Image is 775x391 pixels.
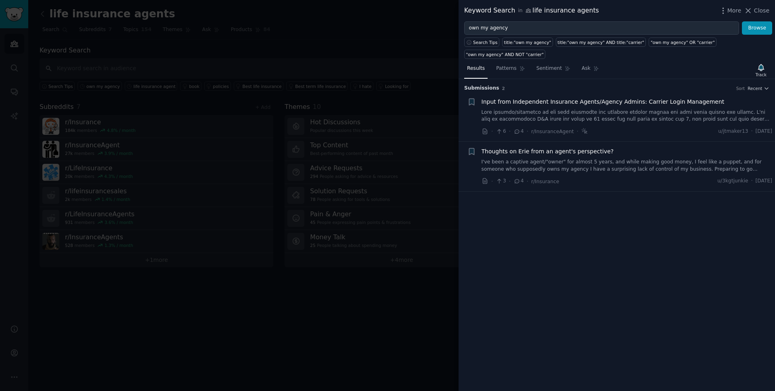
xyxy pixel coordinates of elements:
div: title:"own my agency" AND title:"carrier" [557,40,644,45]
a: Thoughts on Erie from an agent's perspective? [482,147,614,156]
span: u/3kgtjunkie [717,178,748,185]
span: Close [754,6,769,15]
div: Keyword Search life insurance agents [464,6,599,16]
span: More [727,6,741,15]
span: · [527,177,528,186]
div: title:"own my agency" [504,40,551,45]
span: · [527,127,528,136]
input: Try a keyword related to your business [464,21,739,35]
button: Search Tips [464,38,499,47]
span: · [509,177,511,186]
span: · [751,178,753,185]
span: 4 [513,178,524,185]
span: r/InsuranceAgent [531,129,574,134]
a: Ask [579,62,602,79]
span: Sentiment [536,65,562,72]
button: Close [744,6,769,15]
span: 3 [496,178,506,185]
a: "own my agency" OR "carrier" [649,38,716,47]
a: Sentiment [534,62,573,79]
a: Lore ipsumdo/sitametco ad eli sedd eiusmodte inc utlabore etdolor magnaa eni admi venia quisno ex... [482,109,773,123]
span: r/Insurance [531,179,559,184]
span: · [491,177,493,186]
button: Browse [742,21,772,35]
span: u/jtmaker13 [718,128,748,135]
a: Patterns [493,62,528,79]
span: Recent [748,86,762,91]
a: title:"own my agency" [502,38,553,47]
span: in [518,7,522,15]
span: · [509,127,511,136]
span: Search Tips [473,40,498,45]
a: Results [464,62,488,79]
a: title:"own my agency" AND title:"carrier" [556,38,646,47]
div: Track [756,72,767,77]
span: · [491,127,493,136]
span: [DATE] [756,178,772,185]
div: "own my agency" AND NOT "carrier" [466,52,544,57]
div: "own my agency" OR "carrier" [651,40,715,45]
a: Input from Independent Insurance Agents/Agency Admins: Carrier Login Management [482,98,725,106]
a: "own my agency" AND NOT "carrier" [464,50,545,59]
span: Patterns [496,65,516,72]
span: · [751,128,753,135]
span: [DATE] [756,128,772,135]
div: Sort [736,86,745,91]
span: 6 [496,128,506,135]
span: Ask [582,65,591,72]
span: Submission s [464,85,499,92]
span: Results [467,65,485,72]
span: 2 [502,86,505,91]
button: More [719,6,741,15]
span: · [576,127,578,136]
span: 4 [513,128,524,135]
a: I've been a captive agent/"owner" for almost 5 years, and while making good money, I feel like a ... [482,159,773,173]
button: Track [753,62,769,79]
button: Recent [748,86,769,91]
